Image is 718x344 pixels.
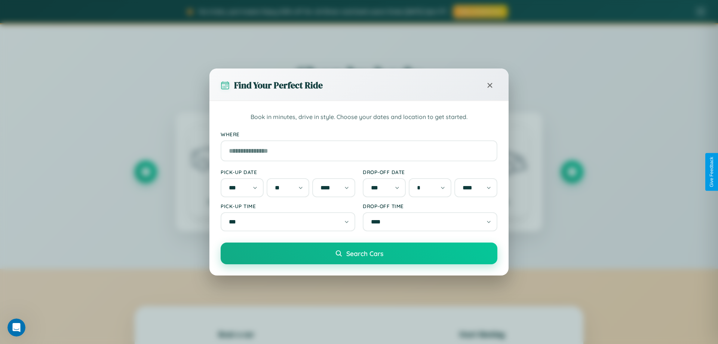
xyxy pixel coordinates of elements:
[221,131,497,137] label: Where
[221,203,355,209] label: Pick-up Time
[221,112,497,122] p: Book in minutes, drive in style. Choose your dates and location to get started.
[234,79,323,91] h3: Find Your Perfect Ride
[221,169,355,175] label: Pick-up Date
[346,249,383,258] span: Search Cars
[363,169,497,175] label: Drop-off Date
[221,243,497,264] button: Search Cars
[363,203,497,209] label: Drop-off Time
